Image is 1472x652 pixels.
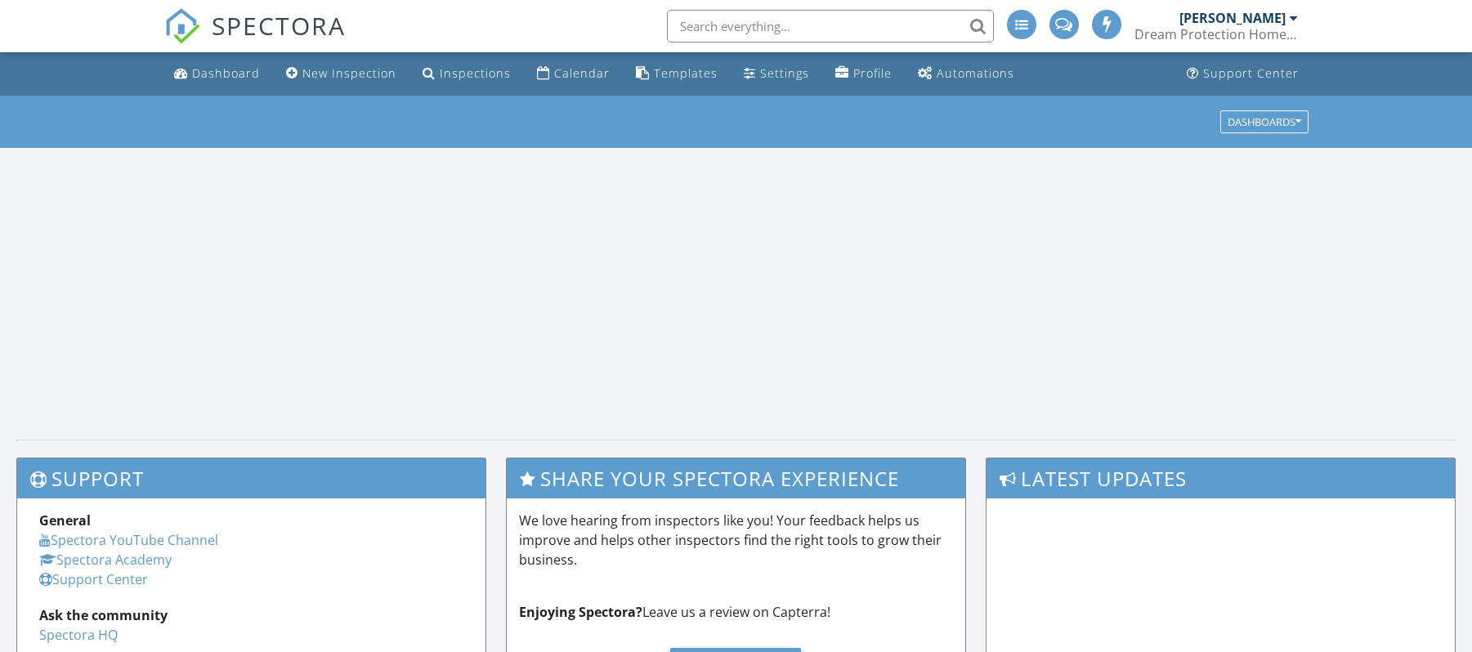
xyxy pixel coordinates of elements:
[507,458,965,498] h3: Share Your Spectora Experience
[1179,10,1286,26] div: [PERSON_NAME]
[937,65,1014,81] div: Automations
[519,603,642,621] strong: Enjoying Spectora?
[530,59,616,89] a: Calendar
[667,10,994,42] input: Search everything...
[39,605,463,625] div: Ask the community
[164,8,200,44] img: The Best Home Inspection Software - Spectora
[39,551,172,569] a: Spectora Academy
[416,59,517,89] a: Inspections
[39,626,118,644] a: Spectora HQ
[654,65,718,81] div: Templates
[164,22,346,56] a: SPECTORA
[192,65,260,81] div: Dashboard
[1180,59,1305,89] a: Support Center
[39,570,148,588] a: Support Center
[853,65,892,81] div: Profile
[760,65,809,81] div: Settings
[519,602,953,622] p: Leave us a review on Capterra!
[911,59,1021,89] a: Automations (Advanced)
[39,511,91,529] strong: General
[280,59,403,89] a: New Inspection
[17,458,485,498] h3: Support
[302,65,396,81] div: New Inspection
[39,531,218,549] a: Spectora YouTube Channel
[212,8,346,42] span: SPECTORA
[1220,110,1309,133] button: Dashboards
[629,59,724,89] a: Templates
[1228,116,1301,127] div: Dashboards
[168,59,266,89] a: Dashboard
[1203,65,1299,81] div: Support Center
[519,511,953,569] p: We love hearing from inspectors like you! Your feedback helps us improve and helps other inspecto...
[1134,26,1298,42] div: Dream Protection Home Inspection LLC
[987,458,1455,498] h3: Latest Updates
[829,59,898,89] a: Company Profile
[554,65,610,81] div: Calendar
[440,65,511,81] div: Inspections
[737,59,816,89] a: Settings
